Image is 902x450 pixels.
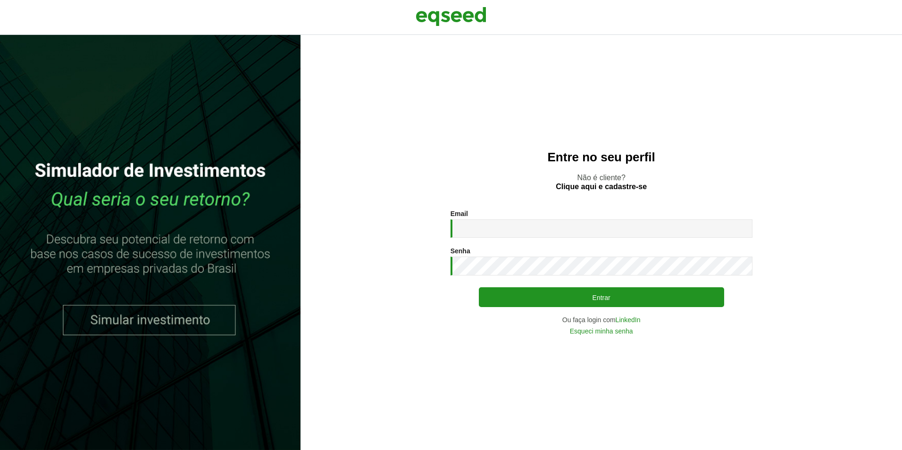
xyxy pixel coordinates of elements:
[319,150,883,164] h2: Entre no seu perfil
[416,5,486,28] img: EqSeed Logo
[451,248,470,254] label: Senha
[451,317,752,323] div: Ou faça login com
[556,183,647,191] a: Clique aqui e cadastre-se
[451,210,468,217] label: Email
[479,287,724,307] button: Entrar
[319,173,883,191] p: Não é cliente?
[570,328,633,334] a: Esqueci minha senha
[616,317,641,323] a: LinkedIn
